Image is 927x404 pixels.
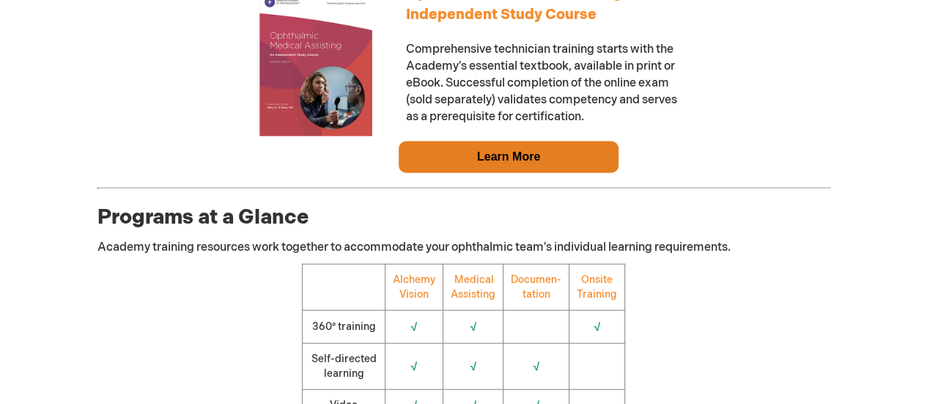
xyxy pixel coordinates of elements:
[451,273,495,301] a: Medical Assisting
[303,311,385,344] td: 360° training
[303,344,385,390] td: Self-directed learning
[97,240,731,254] span: Academy training resources work together to accommodate your ophthalmic team's individual learnin...
[511,273,561,301] a: Documen-tation
[393,273,435,301] a: Alchemy Vision
[410,360,418,372] span: √
[97,205,309,229] span: Programs at a Glance
[470,360,477,372] span: √
[243,127,389,139] a: Ophthalmic Medical Assisting: An Independent Study Course
[577,273,617,301] a: Onsite Training
[533,360,540,372] span: √
[410,320,418,333] span: √
[477,150,540,163] a: Learn More
[406,43,677,123] span: Comprehensive technician training starts with the Academy's essential textbook, available in prin...
[594,320,601,333] span: √
[470,320,477,333] span: √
